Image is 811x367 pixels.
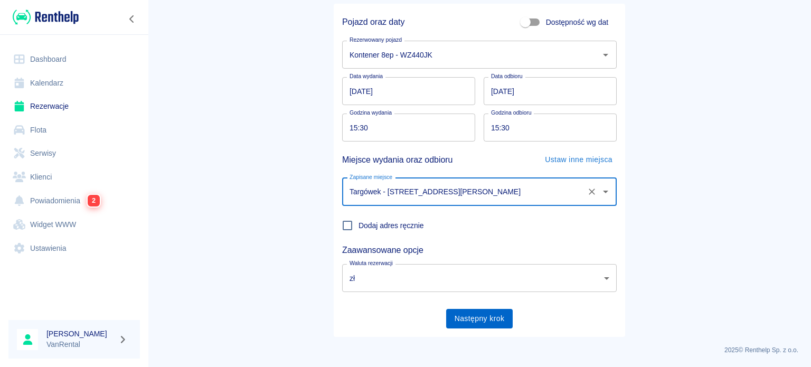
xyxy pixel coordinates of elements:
div: zł [342,264,617,292]
a: Kalendarz [8,71,140,95]
label: Godzina odbioru [491,109,532,117]
label: Data wydania [350,72,383,80]
label: Rezerwowany pojazd [350,36,402,44]
h6: [PERSON_NAME] [46,328,114,339]
button: Zwiń nawigację [124,12,140,26]
label: Waluta rezerwacji [350,259,393,267]
a: Widget WWW [8,213,140,237]
label: Godzina wydania [350,109,392,117]
a: Powiadomienia2 [8,189,140,213]
p: 2025 © Renthelp Sp. z o.o. [161,345,798,355]
input: hh:mm [484,114,609,142]
button: Wyczyść [584,184,599,199]
a: Klienci [8,165,140,189]
button: Następny krok [446,309,513,328]
h5: Zaawansowane opcje [342,245,617,256]
button: Ustaw inne miejsca [541,150,617,170]
a: Ustawienia [8,237,140,260]
input: hh:mm [342,114,468,142]
span: Dostępność wg dat [546,17,608,28]
p: VanRental [46,339,114,350]
a: Renthelp logo [8,8,79,26]
label: Zapisane miejsce [350,173,392,181]
a: Flota [8,118,140,142]
h5: Miejsce wydania oraz odbioru [342,150,452,170]
input: DD.MM.YYYY [484,77,617,105]
a: Dashboard [8,48,140,71]
img: Renthelp logo [13,8,79,26]
input: DD.MM.YYYY [342,77,475,105]
span: Dodaj adres ręcznie [359,220,424,231]
button: Otwórz [598,184,613,199]
h5: Pojazd oraz daty [342,17,404,27]
button: Otwórz [598,48,613,62]
span: 2 [88,195,100,206]
a: Rezerwacje [8,95,140,118]
label: Data odbioru [491,72,523,80]
a: Serwisy [8,142,140,165]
